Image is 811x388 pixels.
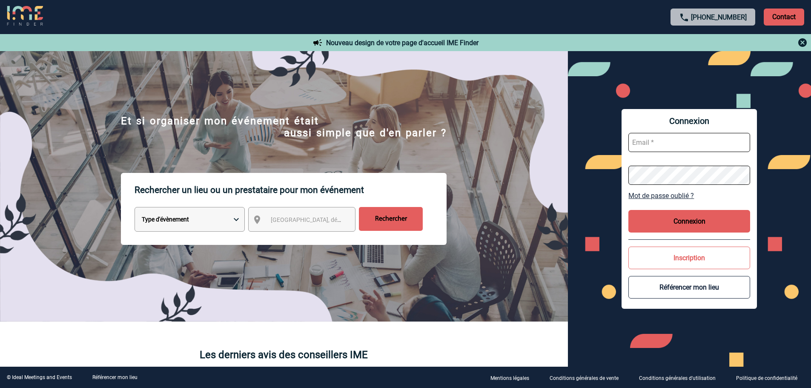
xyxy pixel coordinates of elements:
p: Conditions générales d'utilisation [639,375,716,381]
button: Inscription [628,247,750,269]
p: Rechercher un lieu ou un prestataire pour mon événement [135,173,447,207]
a: Mot de passe oublié ? [628,192,750,200]
p: Mentions légales [490,375,529,381]
p: Contact [764,9,804,26]
div: © Ideal Meetings and Events [7,374,72,380]
span: [GEOGRAPHIC_DATA], département, région... [271,216,389,223]
a: Référencer mon lieu [92,374,138,380]
button: Connexion [628,210,750,233]
p: Politique de confidentialité [736,375,797,381]
p: Conditions générales de vente [550,375,619,381]
a: [PHONE_NUMBER] [691,13,747,21]
a: Conditions générales de vente [543,374,632,382]
span: Connexion [628,116,750,126]
input: Email * [628,133,750,152]
a: Conditions générales d'utilisation [632,374,729,382]
a: Mentions légales [484,374,543,382]
img: call-24-px.png [679,12,689,23]
input: Rechercher [359,207,423,231]
a: Politique de confidentialité [729,374,811,382]
button: Référencer mon lieu [628,276,750,299]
